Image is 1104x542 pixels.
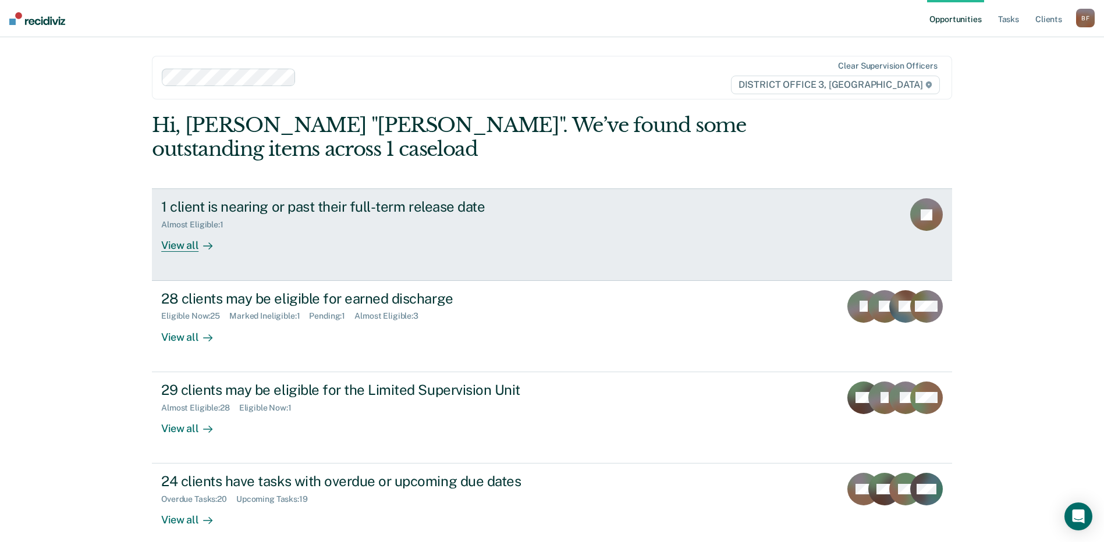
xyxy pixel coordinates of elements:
div: Almost Eligible : 1 [161,220,233,230]
div: Upcoming Tasks : 19 [236,494,317,504]
span: DISTRICT OFFICE 3, [GEOGRAPHIC_DATA] [731,76,940,94]
div: 1 client is nearing or past their full-term release date [161,198,570,215]
div: Eligible Now : 25 [161,311,229,321]
div: Pending : 1 [309,311,354,321]
div: Clear supervision officers [838,61,937,71]
div: Hi, [PERSON_NAME] "[PERSON_NAME]". We’ve found some outstanding items across 1 caseload [152,113,792,161]
div: View all [161,504,226,527]
a: 29 clients may be eligible for the Limited Supervision UnitAlmost Eligible:28Eligible Now:1View all [152,372,952,463]
button: BF [1076,9,1095,27]
div: 24 clients have tasks with overdue or upcoming due dates [161,473,570,490]
div: Overdue Tasks : 20 [161,494,236,504]
img: Recidiviz [9,12,65,25]
div: View all [161,412,226,435]
div: Eligible Now : 1 [239,403,301,413]
div: Marked Ineligible : 1 [229,311,309,321]
div: View all [161,230,226,252]
a: 1 client is nearing or past their full-term release dateAlmost Eligible:1View all [152,188,952,280]
div: 28 clients may be eligible for earned discharge [161,290,570,307]
div: View all [161,321,226,344]
div: 29 clients may be eligible for the Limited Supervision Unit [161,381,570,398]
div: Open Intercom Messenger [1064,502,1092,530]
a: 28 clients may be eligible for earned dischargeEligible Now:25Marked Ineligible:1Pending:1Almost ... [152,281,952,372]
div: Almost Eligible : 3 [354,311,428,321]
div: Almost Eligible : 28 [161,403,239,413]
div: B F [1076,9,1095,27]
